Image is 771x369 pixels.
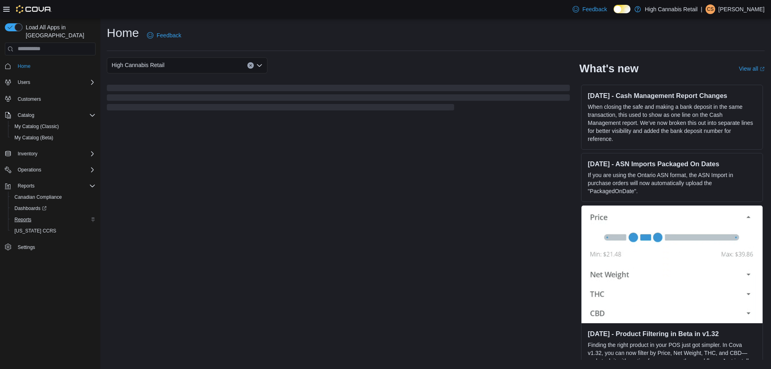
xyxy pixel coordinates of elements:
span: Inventory [14,149,96,159]
a: [US_STATE] CCRS [11,226,59,236]
button: Inventory [14,149,41,159]
button: Open list of options [256,62,263,69]
svg: External link [760,67,765,71]
span: Catalog [14,110,96,120]
p: When closing the safe and making a bank deposit in the same transaction, this used to show as one... [588,103,756,143]
span: Users [14,77,96,87]
img: Cova [16,5,52,13]
span: Load All Apps in [GEOGRAPHIC_DATA] [22,23,96,39]
a: My Catalog (Classic) [11,122,62,131]
span: Home [18,63,31,69]
span: My Catalog (Beta) [14,135,53,141]
button: Catalog [14,110,37,120]
nav: Complex example [5,57,96,274]
span: Canadian Compliance [11,192,96,202]
span: My Catalog (Classic) [14,123,59,130]
button: My Catalog (Classic) [8,121,99,132]
input: Dark Mode [614,5,630,13]
button: Users [14,77,33,87]
button: Reports [2,180,99,192]
span: Operations [14,165,96,175]
p: If you are using the Ontario ASN format, the ASN Import in purchase orders will now automatically... [588,171,756,195]
a: Home [14,61,34,71]
a: Canadian Compliance [11,192,65,202]
span: Reports [11,215,96,224]
span: Settings [18,244,35,251]
h3: [DATE] - Product Filtering in Beta in v1.32 [588,330,756,338]
span: CS [707,4,714,14]
h2: What's new [579,62,638,75]
span: My Catalog (Beta) [11,133,96,143]
button: Catalog [2,110,99,121]
button: Users [2,77,99,88]
a: My Catalog (Beta) [11,133,57,143]
button: Inventory [2,148,99,159]
span: Canadian Compliance [14,194,62,200]
span: Reports [14,216,31,223]
button: Settings [2,241,99,253]
button: Operations [2,164,99,175]
button: Canadian Compliance [8,192,99,203]
button: Reports [14,181,38,191]
a: Reports [11,215,35,224]
a: Dashboards [8,203,99,214]
h3: [DATE] - Cash Management Report Changes [588,92,756,100]
a: Feedback [144,27,184,43]
span: High Cannabis Retail [112,60,165,70]
span: Dashboards [11,204,96,213]
span: Catalog [18,112,34,118]
h1: Home [107,25,139,41]
a: Settings [14,243,38,252]
button: Home [2,60,99,72]
span: Home [14,61,96,71]
span: Customers [18,96,41,102]
span: Washington CCRS [11,226,96,236]
p: | [701,4,702,14]
span: Users [18,79,30,86]
p: [PERSON_NAME] [718,4,765,14]
span: Reports [18,183,35,189]
span: Reports [14,181,96,191]
span: Settings [14,242,96,252]
span: Loading [107,86,570,112]
a: Feedback [569,1,610,17]
span: Customers [14,94,96,104]
div: Carolyn Sherriffs [706,4,715,14]
button: [US_STATE] CCRS [8,225,99,236]
h3: [DATE] - ASN Imports Packaged On Dates [588,160,756,168]
span: My Catalog (Classic) [11,122,96,131]
p: High Cannabis Retail [645,4,698,14]
span: [US_STATE] CCRS [14,228,56,234]
span: Inventory [18,151,37,157]
button: Reports [8,214,99,225]
span: Operations [18,167,41,173]
button: Customers [2,93,99,104]
button: Operations [14,165,45,175]
button: Clear input [247,62,254,69]
a: Customers [14,94,44,104]
span: Feedback [157,31,181,39]
button: My Catalog (Beta) [8,132,99,143]
span: Dashboards [14,205,47,212]
span: Feedback [582,5,607,13]
a: Dashboards [11,204,50,213]
a: View allExternal link [739,65,765,72]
